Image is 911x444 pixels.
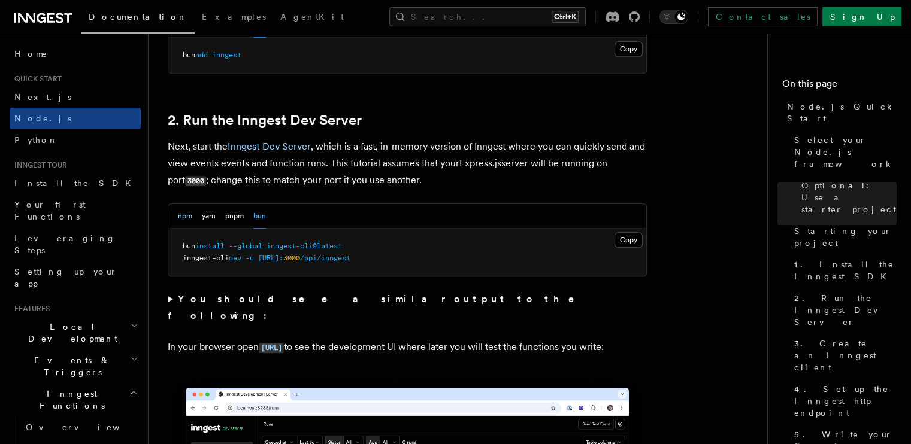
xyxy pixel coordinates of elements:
[300,254,350,262] span: /api/inngest
[81,4,195,34] a: Documentation
[258,254,283,262] span: [URL]:
[822,7,901,26] a: Sign Up
[789,333,897,378] a: 3. Create an Inngest client
[168,112,362,129] a: 2. Run the Inngest Dev Server
[183,254,229,262] span: inngest-cli
[10,172,141,194] a: Install the SDK
[225,204,244,229] button: pnpm
[789,287,897,333] a: 2. Run the Inngest Dev Server
[10,261,141,294] a: Setting up your app
[787,101,897,124] span: Node.js Quick Start
[615,41,643,57] button: Copy
[389,7,586,26] button: Search...Ctrl+K
[14,92,71,102] span: Next.js
[185,176,206,186] code: 3000
[794,292,897,328] span: 2. Run the Inngest Dev Server
[10,129,141,151] a: Python
[229,254,241,262] span: dev
[195,51,208,59] span: add
[10,74,62,84] span: Quick start
[229,242,262,250] span: --global
[267,242,342,250] span: inngest-cli@latest
[10,304,50,314] span: Features
[794,259,897,282] span: 1. Install the Inngest SDK
[283,254,300,262] span: 3000
[202,204,216,229] button: yarn
[789,220,897,254] a: Starting your project
[10,388,129,412] span: Inngest Functions
[89,12,187,22] span: Documentation
[168,291,647,324] summary: You should see a similar output to the following:
[782,77,897,96] h4: On this page
[797,175,897,220] a: Optional: Use a starter project
[10,227,141,261] a: Leveraging Steps
[228,141,311,152] a: Inngest Dev Server
[10,349,141,383] button: Events & Triggers
[280,12,344,22] span: AgentKit
[183,242,195,250] span: bun
[789,254,897,287] a: 1. Install the Inngest SDK
[615,232,643,248] button: Copy
[14,178,138,188] span: Install the SDK
[10,321,131,345] span: Local Development
[14,48,48,60] span: Home
[253,204,266,229] button: bun
[168,339,647,356] p: In your browser open to see the development UI where later you will test the functions you write:
[168,138,647,189] p: Next, start the , which is a fast, in-memory version of Inngest where you can quickly send and vi...
[801,180,897,215] span: Optional: Use a starter project
[782,96,897,129] a: Node.js Quick Start
[14,114,71,123] span: Node.js
[794,383,897,419] span: 4. Set up the Inngest http endpoint
[789,129,897,175] a: Select your Node.js framework
[10,194,141,227] a: Your first Functions
[10,86,141,108] a: Next.js
[552,11,579,23] kbd: Ctrl+K
[10,354,131,378] span: Events & Triggers
[273,4,351,32] a: AgentKit
[259,343,284,353] code: [URL]
[14,200,86,221] span: Your first Functions
[14,267,117,288] span: Setting up your app
[10,316,141,349] button: Local Development
[794,337,897,373] span: 3. Create an Inngest client
[212,51,241,59] span: inngest
[659,10,688,24] button: Toggle dark mode
[708,7,818,26] a: Contact sales
[202,12,266,22] span: Examples
[14,233,116,255] span: Leveraging Steps
[259,341,284,352] a: [URL]
[10,383,141,416] button: Inngest Functions
[10,160,67,170] span: Inngest tour
[794,134,897,170] span: Select your Node.js framework
[10,43,141,65] a: Home
[246,254,254,262] span: -u
[178,204,192,229] button: npm
[21,416,141,438] a: Overview
[195,4,273,32] a: Examples
[195,242,225,250] span: install
[10,108,141,129] a: Node.js
[789,378,897,424] a: 4. Set up the Inngest http endpoint
[168,293,591,321] strong: You should see a similar output to the following:
[183,51,195,59] span: bun
[794,225,897,249] span: Starting your project
[14,135,58,145] span: Python
[26,422,149,432] span: Overview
